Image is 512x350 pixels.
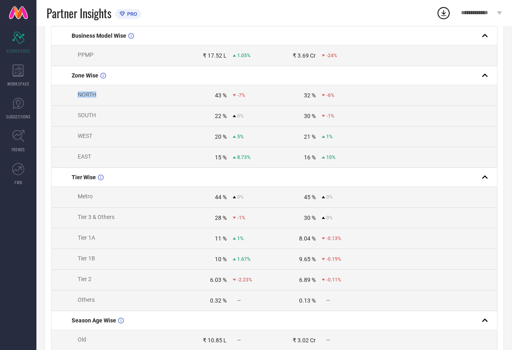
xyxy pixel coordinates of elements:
span: Business Model Wise [72,32,126,39]
span: 1.05% [237,53,251,58]
span: 0% [326,194,333,200]
span: 10% [326,155,336,160]
span: 1.67% [237,256,251,262]
span: -1% [237,215,245,221]
span: -0.11% [326,277,341,283]
span: -1% [326,113,334,119]
div: 9.65 % [299,256,316,262]
span: Metro [78,193,93,200]
span: FWD [15,179,22,185]
div: ₹ 3.02 Cr [293,337,316,344]
span: — [326,298,330,303]
span: Tier 1B [78,255,95,262]
span: 1% [237,236,244,241]
div: 21 % [304,133,316,140]
div: 32 % [304,92,316,99]
span: Tier 3 & Others [78,214,115,220]
div: ₹ 10.85 L [203,337,227,344]
span: Tier 2 [78,276,91,282]
div: 43 % [215,92,227,99]
div: 28 % [215,215,227,221]
span: PPMP [78,52,93,58]
span: SCORECARDS [6,48,30,54]
span: WORKSPACE [7,81,30,87]
span: 0% [326,215,333,221]
span: Old [78,336,86,343]
span: PRO [125,11,137,17]
span: -0.19% [326,256,341,262]
div: 44 % [215,194,227,200]
span: NORTH [78,91,96,98]
div: Open download list [436,6,451,20]
div: 0.32 % [210,297,227,304]
span: -24% [326,53,337,58]
span: 0% [237,194,244,200]
div: 8.04 % [299,235,316,242]
span: Others [78,296,95,303]
div: 10 % [215,256,227,262]
div: 11 % [215,235,227,242]
span: 0% [237,113,244,119]
div: 16 % [304,154,316,161]
div: 0.13 % [299,297,316,304]
span: TRENDS [11,146,25,152]
div: 6.03 % [210,277,227,283]
span: -2.23% [237,277,252,283]
div: 15 % [215,154,227,161]
span: WEST [78,133,92,139]
span: Zone Wise [72,72,98,79]
span: SOUTH [78,112,96,118]
div: 6.89 % [299,277,316,283]
span: — [237,298,241,303]
span: 1% [326,134,333,140]
div: 45 % [304,194,316,200]
span: EAST [78,153,91,160]
div: 30 % [304,113,316,119]
div: ₹ 17.52 L [203,52,227,59]
div: 20 % [215,133,227,140]
span: SUGGESTIONS [6,114,31,120]
span: -7% [237,92,245,98]
span: — [326,337,330,343]
span: -6% [326,92,334,98]
span: 8.73% [237,155,251,160]
span: Partner Insights [47,5,111,21]
div: 22 % [215,113,227,119]
div: ₹ 3.69 Cr [293,52,316,59]
span: — [237,337,241,343]
span: 5% [237,134,244,140]
span: Tier 1A [78,234,95,241]
div: 30 % [304,215,316,221]
span: Season Age Wise [72,317,116,324]
span: -0.13% [326,236,341,241]
span: Tier Wise [72,174,96,180]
